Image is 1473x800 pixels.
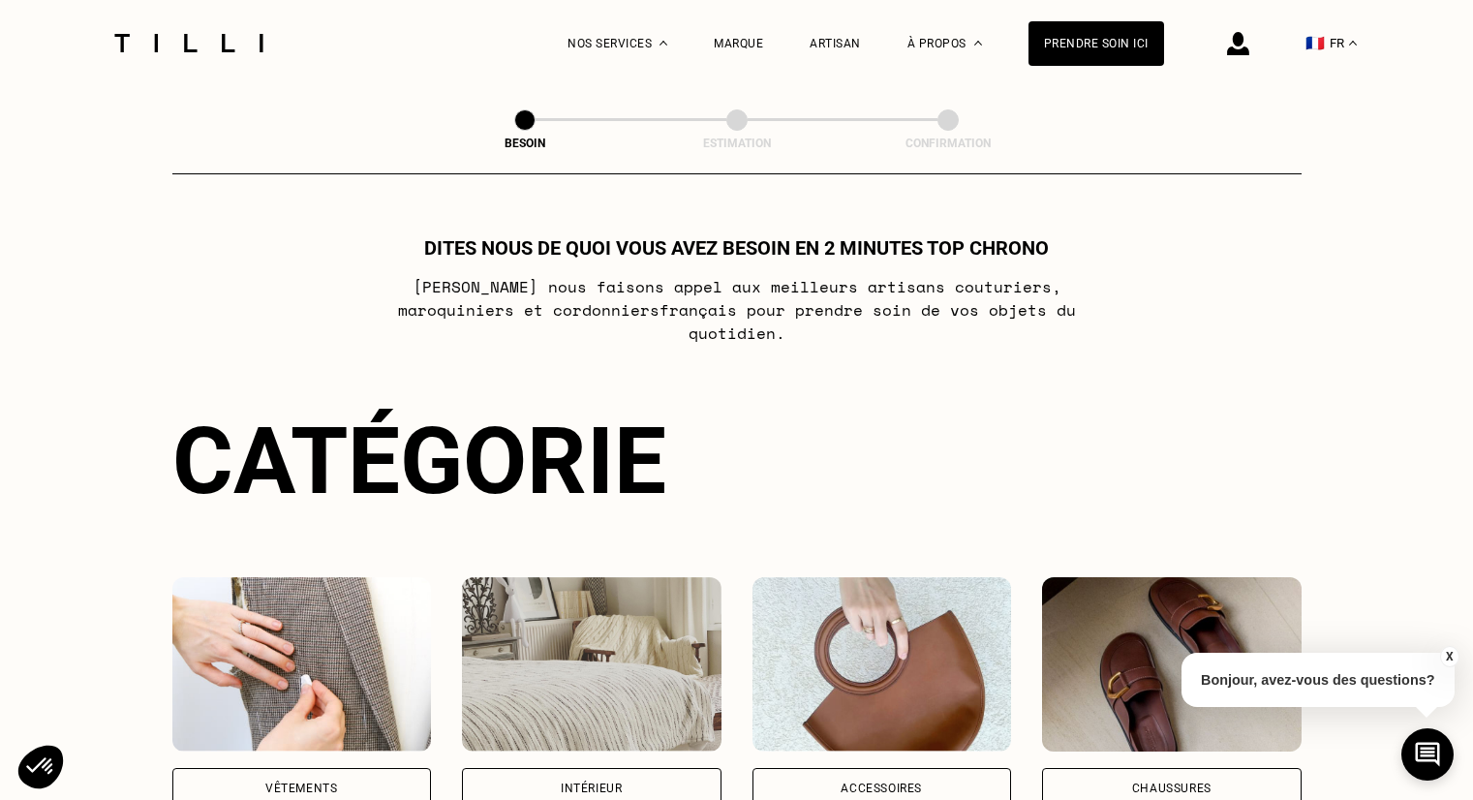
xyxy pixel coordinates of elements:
div: Catégorie [172,407,1302,515]
img: Vêtements [172,577,432,752]
a: Artisan [810,37,861,50]
img: Logo du service de couturière Tilli [107,34,270,52]
div: Estimation [640,137,834,150]
img: Menu déroulant à propos [974,41,982,46]
div: Intérieur [561,783,622,794]
div: Besoin [428,137,622,150]
div: Accessoires [841,783,922,794]
h1: Dites nous de quoi vous avez besoin en 2 minutes top chrono [424,236,1049,260]
p: [PERSON_NAME] nous faisons appel aux meilleurs artisans couturiers , maroquiniers et cordonniers ... [353,275,1120,345]
img: icône connexion [1227,32,1249,55]
img: Accessoires [752,577,1012,752]
img: Intérieur [462,577,721,752]
a: Prendre soin ici [1028,21,1164,66]
img: Chaussures [1042,577,1302,752]
span: 🇫🇷 [1305,34,1325,52]
div: Vêtements [265,783,337,794]
button: X [1439,646,1458,667]
div: Confirmation [851,137,1045,150]
p: Bonjour, avez-vous des questions? [1181,653,1455,707]
div: Chaussures [1132,783,1212,794]
img: menu déroulant [1349,41,1357,46]
img: Menu déroulant [660,41,667,46]
a: Marque [714,37,763,50]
